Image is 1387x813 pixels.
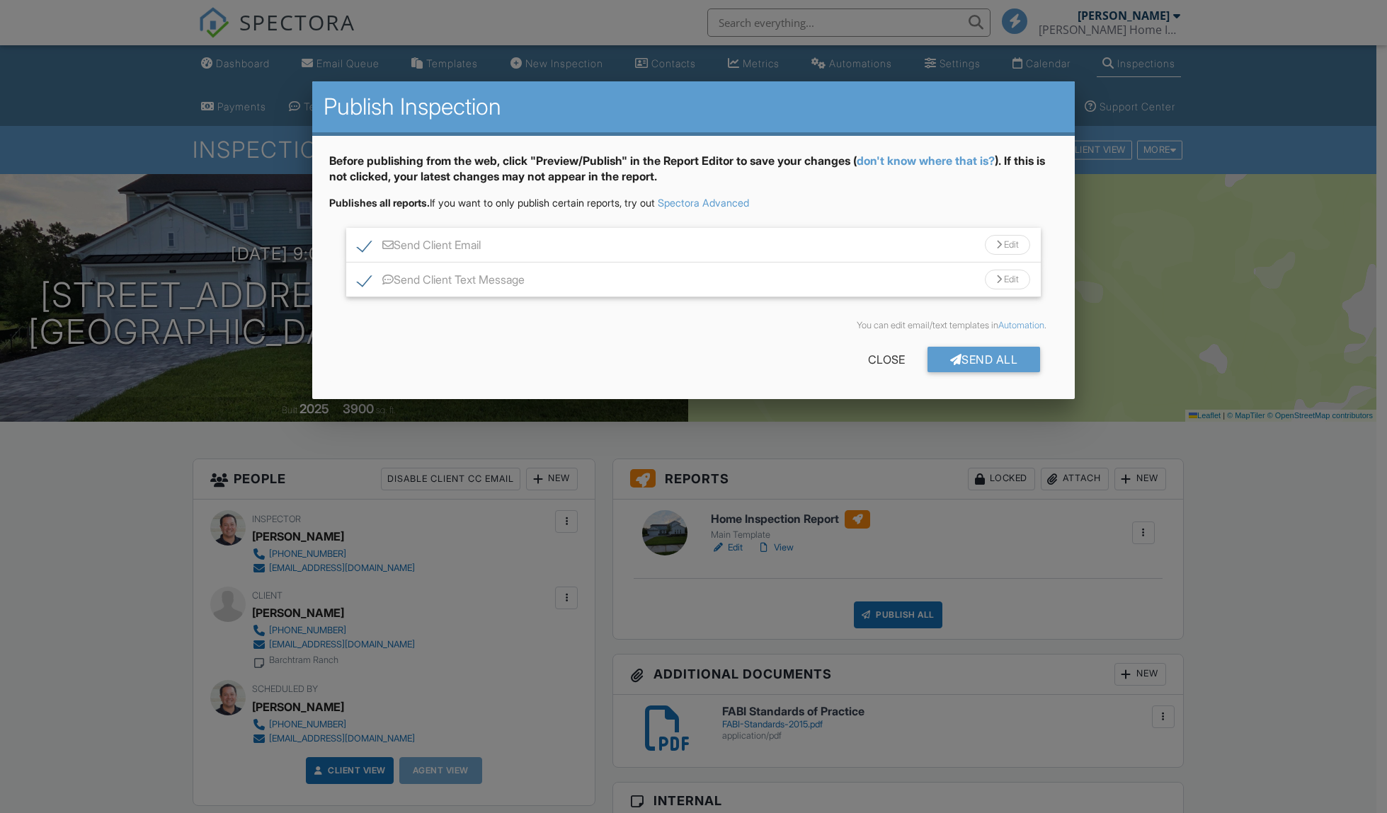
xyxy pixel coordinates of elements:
div: Before publishing from the web, click "Preview/Publish" in the Report Editor to save your changes... [329,153,1058,196]
div: Edit [985,270,1030,289]
h2: Publish Inspection [324,93,1063,121]
a: don't know where that is? [857,154,995,168]
div: Edit [985,235,1030,255]
label: Send Client Text Message [358,273,525,291]
a: Spectora Advanced [658,197,749,209]
strong: Publishes all reports. [329,197,430,209]
label: Send Client Email [358,238,481,256]
a: Automation [998,320,1044,330]
div: Send All [927,347,1041,372]
div: You can edit email/text templates in . [341,320,1046,331]
div: Close [845,347,927,372]
span: If you want to only publish certain reports, try out [329,197,655,209]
